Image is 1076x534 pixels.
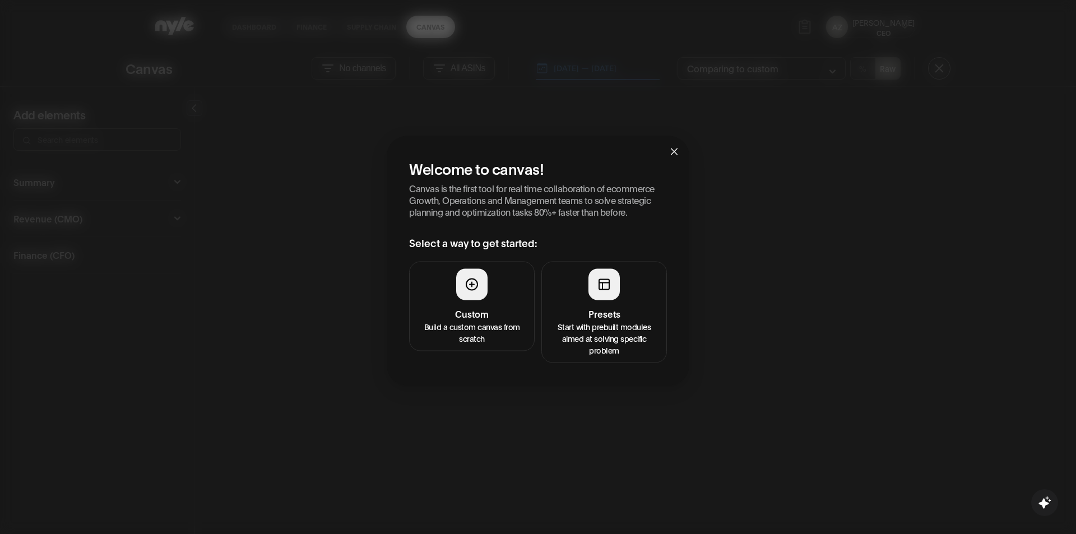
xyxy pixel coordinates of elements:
[409,158,667,177] h2: Welcome to canvas!
[670,147,679,156] span: close
[659,136,689,166] button: Close
[409,182,667,217] p: Canvas is the first tool for real time collaboration of ecommerce Growth, Operations and Manageme...
[416,307,527,320] h4: Custom
[541,261,667,363] button: PresetsStart with prebuilt modules aimed at solving specific problem
[409,235,667,250] h3: Select a way to get started:
[549,320,660,355] p: Start with prebuilt modules aimed at solving specific problem
[409,261,535,351] button: CustomBuild a custom canvas from scratch
[416,320,527,343] p: Build a custom canvas from scratch
[549,307,660,320] h4: Presets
